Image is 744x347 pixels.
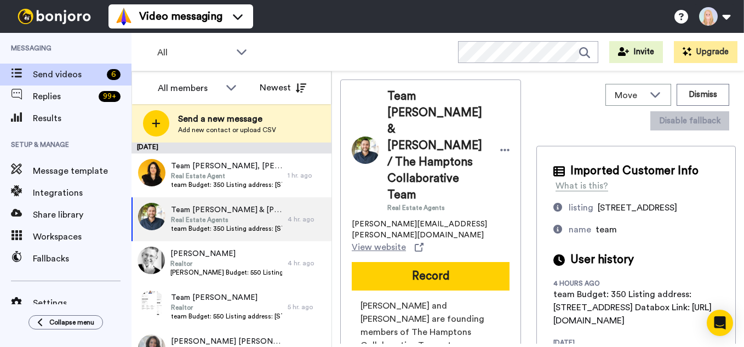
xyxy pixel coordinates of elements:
[677,84,729,106] button: Dismiss
[674,41,737,63] button: Upgrade
[33,230,131,243] span: Workspaces
[115,8,133,25] img: vm-color.svg
[387,203,489,212] span: Real Estate Agents
[556,179,608,192] div: What is this?
[49,318,94,327] span: Collapse menu
[138,203,165,230] img: 0a639ccd-aca2-4151-b91c-59f9d1c8fdff.jpg
[251,77,314,99] button: Newest
[171,215,282,224] span: Real Estate Agents
[598,203,677,212] span: [STREET_ADDRESS]
[33,112,131,125] span: Results
[650,111,729,130] button: Disable fallback
[171,172,282,180] span: Real Estate Agent
[157,46,231,59] span: All
[170,248,282,259] span: [PERSON_NAME]
[171,292,282,303] span: Team [PERSON_NAME]
[107,69,121,80] div: 6
[352,241,423,254] a: View website
[13,9,95,24] img: bj-logo-header-white.svg
[569,223,591,236] div: name
[553,279,625,288] div: 4 hours ago
[28,315,103,329] button: Collapse menu
[131,143,331,153] div: [DATE]
[99,91,121,102] div: 99 +
[178,126,276,134] span: Add new contact or upload CSV
[615,89,644,102] span: Move
[171,180,282,189] span: team Budget: 350 Listing address: [STREET_ADDRESS] Databox Link: [URL][DOMAIN_NAME]
[171,161,282,172] span: Team [PERSON_NAME], [PERSON_NAME] Advisors
[139,9,222,24] span: Video messaging
[387,88,489,203] span: Team [PERSON_NAME] & [PERSON_NAME] / The Hamptons Collaborative Team
[33,68,102,81] span: Send videos
[33,208,131,221] span: Share library
[288,171,326,180] div: 1 hr. ago
[171,204,282,215] span: Team [PERSON_NAME] & [PERSON_NAME] / The Hamptons Collaborative Team
[352,262,510,291] button: Record
[171,224,282,233] span: team Budget: 350 Listing address: [STREET_ADDRESS] Databox Link: [URL][DOMAIN_NAME]
[569,201,593,214] div: listing
[33,297,131,310] span: Settings
[352,219,510,241] span: [PERSON_NAME][EMAIL_ADDRESS][PERSON_NAME][DOMAIN_NAME]
[352,241,406,254] span: View website
[288,303,326,311] div: 5 hr. ago
[570,252,634,268] span: User history
[171,303,282,312] span: Realtor
[158,82,220,95] div: All members
[288,215,326,224] div: 4 hr. ago
[609,41,663,63] button: Invite
[352,136,379,164] img: Image of Team John & Cassie Esposito / The Hamptons Collaborative Team
[138,291,165,318] img: 56229b50-b22d-4f4c-a64c-9831cf10bfb6.jpg
[553,288,719,327] div: team Budget: 350 Listing address: [STREET_ADDRESS] Databox Link: [URL][DOMAIN_NAME]
[596,225,617,234] span: team
[707,310,733,336] div: Open Intercom Messenger
[553,338,625,347] div: [DATE]
[33,164,131,178] span: Message template
[171,312,282,321] span: team Budget: 550 Listing address: [STREET_ADDRESS][PERSON_NAME] Databox Link: [URL][DOMAIN_NAME]
[170,268,282,277] span: [PERSON_NAME] Budget: 550 Listing address: [STREET_ADDRESS][PERSON_NAME] Databox Link: [URL][DOMA...
[170,259,282,268] span: Realtor
[288,259,326,268] div: 4 hr. ago
[178,112,276,126] span: Send a new message
[33,252,131,265] span: Fallbacks
[33,186,131,200] span: Integrations
[33,90,94,103] span: Replies
[171,336,282,347] span: [PERSON_NAME] [PERSON_NAME]
[138,159,165,186] img: 3a4025ac-32c2-4aa8-8a24-9a328966e53f.jpg
[570,163,699,179] span: Imported Customer Info
[138,247,165,274] img: 2e941583-7251-46f5-8172-10250f9e2c7d.jpg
